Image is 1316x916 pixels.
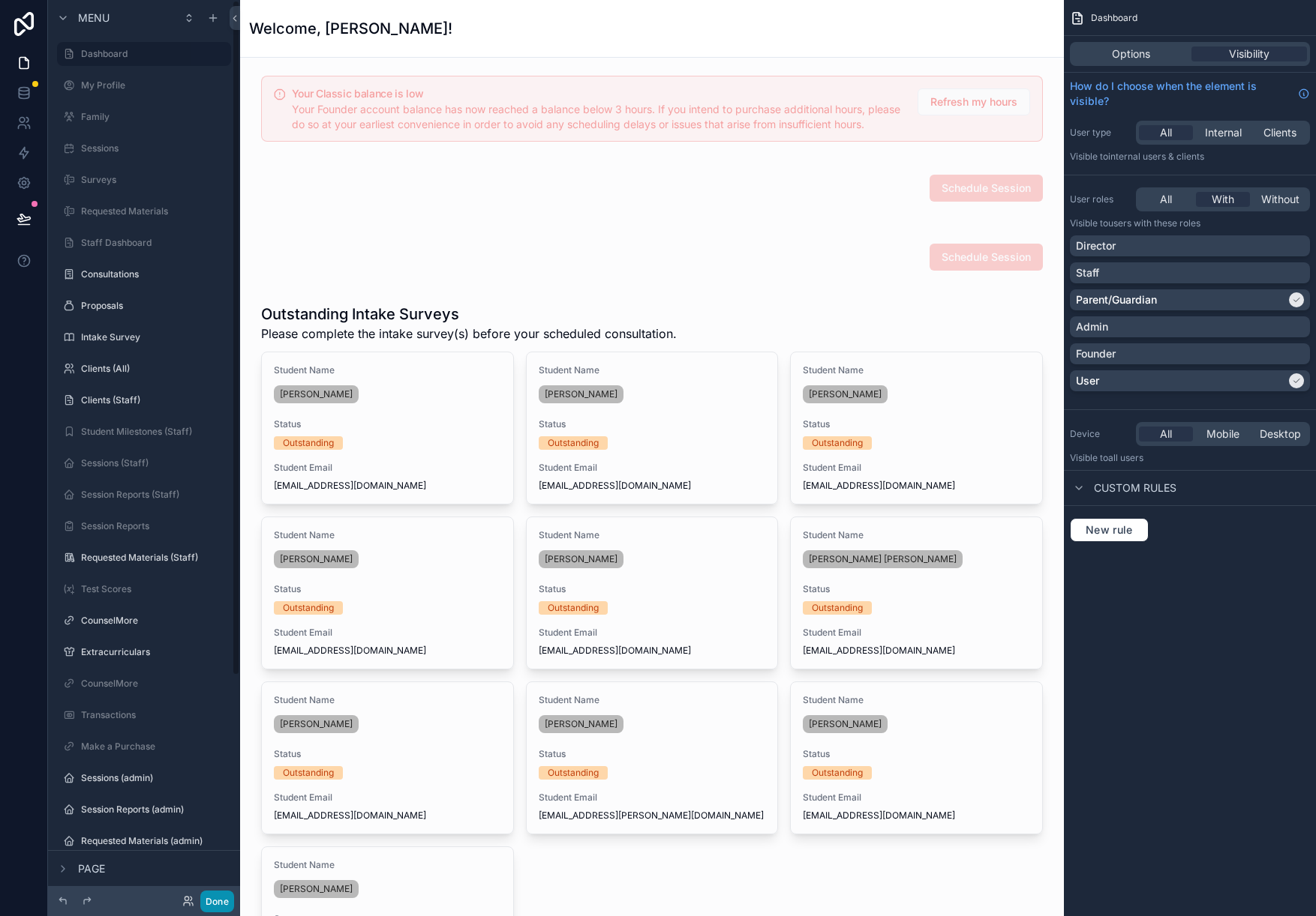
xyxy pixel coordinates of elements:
[81,48,222,60] label: Dashboard
[81,678,228,690] label: CounselMore
[81,174,228,186] label: Surveys
[1070,428,1130,440] label: Device
[1076,292,1157,307] p: Parent/Guardian
[81,804,228,816] label: Session Reports (admin)
[81,426,228,438] label: Student Milestones (Staff)
[57,168,231,192] a: Surveys
[81,520,228,532] label: Session Reports
[1260,427,1301,442] span: Desktop
[81,489,228,501] label: Session Reports (Staff)
[1070,518,1149,542] button: New rule
[1160,125,1172,140] span: All
[1108,452,1143,463] span: all users
[1263,125,1296,140] span: Clients
[1070,79,1310,109] a: How do I choose when the element is visible?
[1080,523,1139,537] span: New rule
[78,10,110,25] span: Menu
[57,514,231,538] a: Session Reports
[1205,125,1242,140] span: Internal
[1076,346,1116,361] p: Founder
[1112,46,1150,61] span: Options
[1070,79,1292,109] span: How do I choose when the element is visible?
[1229,46,1269,61] span: Visibility
[57,577,231,601] a: Test Scores
[57,231,231,255] a: Staff Dashboard
[1091,12,1137,24] span: Dashboard
[1206,427,1239,442] span: Mobile
[81,300,228,312] label: Proposals
[57,325,231,349] a: Intake Survey
[81,205,228,217] label: Requested Materials
[81,741,228,753] label: Make a Purchase
[81,237,228,249] label: Staff Dashboard
[57,136,231,160] a: Sessions
[1160,192,1172,207] span: All
[1070,193,1130,205] label: User roles
[1094,480,1176,495] span: Custom rules
[57,262,231,286] a: Consultations
[1108,151,1204,162] span: Internal users & clients
[81,583,228,595] label: Test Scores
[57,829,231,853] a: Requested Materials (admin)
[81,457,228,469] label: Sessions (Staff)
[78,861,105,876] span: Page
[57,357,231,381] a: Clients (All)
[57,388,231,412] a: Clients (Staff)
[57,420,231,444] a: Student Milestones (Staff)
[1070,127,1130,139] label: User type
[1076,265,1099,280] p: Staff
[81,709,228,721] label: Transactions
[1070,217,1310,229] p: Visible to
[1261,192,1299,207] span: Without
[57,798,231,822] a: Session Reports (admin)
[81,111,228,123] label: Family
[57,766,231,790] a: Sessions (admin)
[57,294,231,318] a: Proposals
[1076,373,1099,388] p: User
[81,142,228,154] label: Sessions
[57,199,231,223] a: Requested Materials
[1108,217,1200,229] span: Users with these roles
[1160,427,1172,442] span: All
[81,646,228,658] label: Extracurriculars
[81,268,228,280] label: Consultations
[57,546,231,570] a: Requested Materials (Staff)
[57,451,231,475] a: Sessions (Staff)
[1070,452,1310,464] p: Visible to
[81,772,228,784] label: Sessions (admin)
[81,394,228,406] label: Clients (Staff)
[57,73,231,97] a: My Profile
[1070,151,1310,163] p: Visible to
[81,615,228,627] label: CounselMore
[81,79,228,91] label: My Profile
[200,891,234,912] button: Done
[57,105,231,129] a: Family
[81,835,228,847] label: Requested Materials (admin)
[1076,238,1116,253] p: Director
[249,18,452,39] h1: Welcome, [PERSON_NAME]!
[57,703,231,727] a: Transactions
[57,42,231,66] a: Dashboard
[81,363,228,375] label: Clients (All)
[1076,319,1108,334] p: Admin
[1212,192,1234,207] span: With
[81,552,228,564] label: Requested Materials (Staff)
[57,483,231,507] a: Session Reports (Staff)
[81,331,228,343] label: Intake Survey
